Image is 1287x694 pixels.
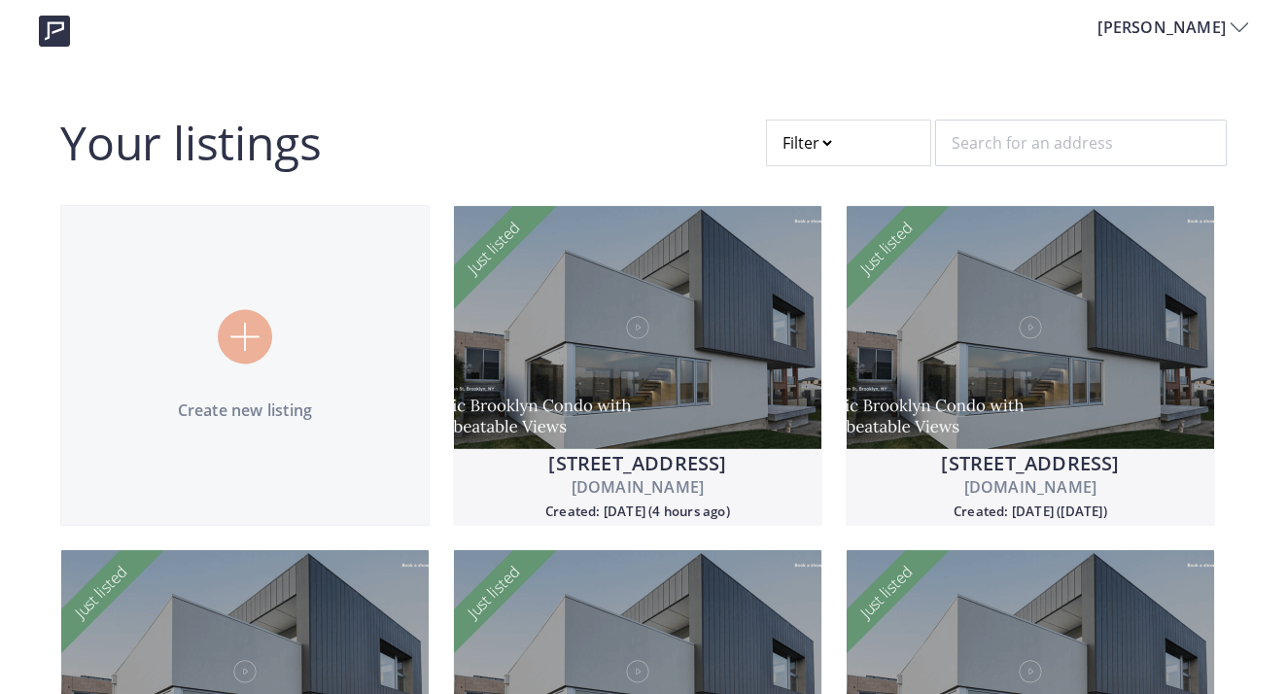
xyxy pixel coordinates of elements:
[935,120,1227,166] input: Search for an address
[61,399,429,422] p: Create new listing
[39,16,70,47] img: logo
[60,120,321,166] h2: Your listings
[60,205,430,526] a: Create new listing
[1097,16,1231,39] span: [PERSON_NAME]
